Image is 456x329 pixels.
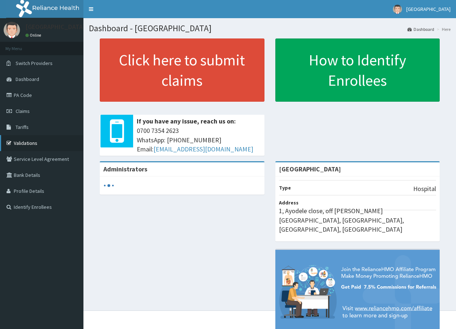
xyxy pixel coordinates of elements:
[279,184,291,191] b: Type
[25,24,85,30] p: [GEOGRAPHIC_DATA]
[16,124,29,130] span: Tariffs
[100,38,264,102] a: Click here to submit claims
[279,199,299,206] b: Address
[435,26,451,32] li: Here
[4,22,20,38] img: User Image
[16,60,53,66] span: Switch Providers
[137,126,261,154] span: 0700 7354 2623 WhatsApp: [PHONE_NUMBER] Email:
[103,165,147,173] b: Administrators
[103,180,114,191] svg: audio-loading
[407,26,434,32] a: Dashboard
[89,24,451,33] h1: Dashboard - [GEOGRAPHIC_DATA]
[275,38,440,102] a: How to Identify Enrollees
[16,108,30,114] span: Claims
[406,6,451,12] span: [GEOGRAPHIC_DATA]
[279,206,436,234] p: 1, Ayodele close, off [PERSON_NAME][GEOGRAPHIC_DATA], [GEOGRAPHIC_DATA], [GEOGRAPHIC_DATA], [GEOG...
[413,184,436,194] p: Hospital
[153,145,253,153] a: [EMAIL_ADDRESS][DOMAIN_NAME]
[137,117,236,125] b: If you have any issue, reach us on:
[25,33,43,38] a: Online
[393,5,402,14] img: User Image
[279,165,341,173] strong: [GEOGRAPHIC_DATA]
[16,76,39,82] span: Dashboard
